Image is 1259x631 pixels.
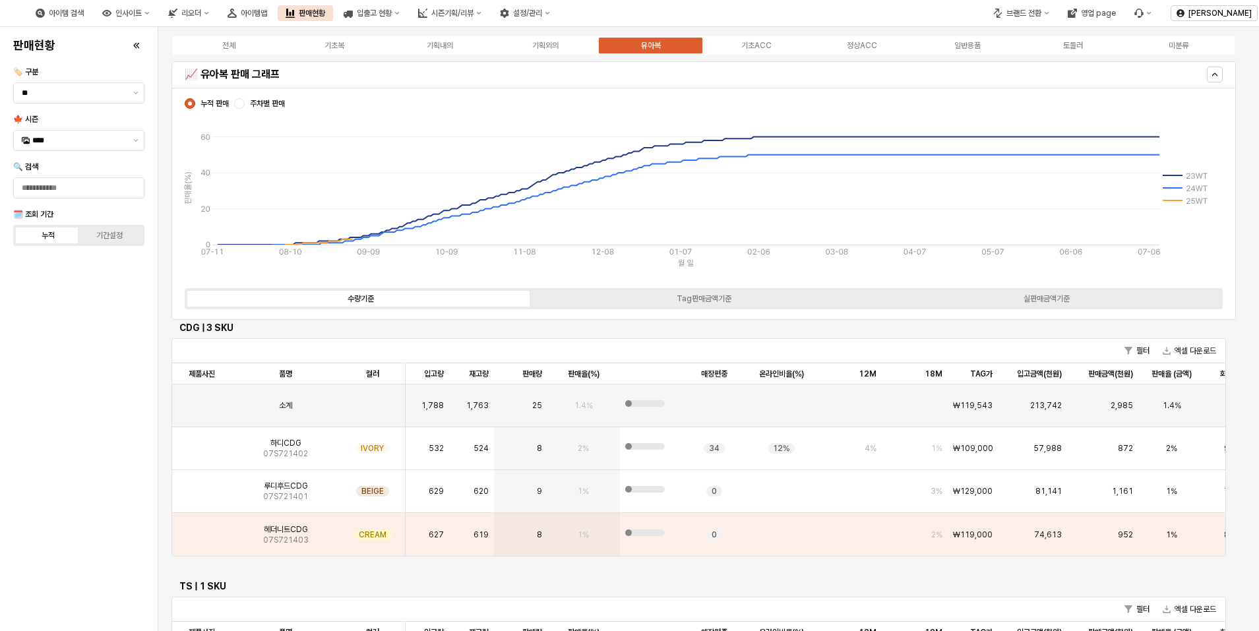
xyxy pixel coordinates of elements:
label: 기간설정 [79,229,140,241]
label: 기획내의 [387,40,493,51]
span: 8 [537,443,542,454]
button: 리오더 [160,5,217,21]
label: 토들러 [1020,40,1126,51]
span: 회수율 [1220,369,1240,379]
button: 필터 [1119,343,1155,359]
div: 기초ACC [741,41,772,50]
span: 헤더니트CDG [264,524,308,535]
span: 532 [429,443,444,454]
span: 627 [429,529,444,540]
span: ₩129,000 [953,486,993,496]
h4: 판매현황 [13,39,55,52]
span: 9 [537,486,542,496]
div: 전체 [222,41,235,50]
span: 2% [578,443,589,454]
label: 수량기준 [189,293,532,305]
label: 전체 [176,40,282,51]
div: 아이템 검색 [49,9,84,18]
span: 629 [429,486,444,496]
h6: CDG | 3 SKU [179,322,1218,334]
span: 루디후드CDG [264,481,308,491]
h5: 📈 유아복 판매 그래프 [185,68,961,81]
div: 설정/관리 [492,5,558,21]
div: 브랜드 전환 [985,5,1057,21]
span: TAG가 [970,369,993,379]
button: 아이템 검색 [28,5,92,21]
div: 누적 [42,231,55,240]
div: 영업 page [1081,9,1116,18]
span: 2% [1166,443,1177,454]
span: 주차별 판매 [250,98,285,109]
span: 소계 [279,400,292,411]
button: Hide [1207,67,1223,82]
label: 일반용품 [915,40,1020,51]
span: 25 [532,400,542,411]
span: ₩109,000 [953,443,993,454]
span: 온라인비율(%) [759,369,804,379]
span: 1% [1166,486,1177,496]
span: 입고량 [424,369,444,379]
label: 유아복 [598,40,704,51]
div: 실판매금액기준 [1024,294,1070,303]
span: 판매량 [522,369,542,379]
span: 2,985 [1111,400,1133,411]
div: Tag판매금액기준 [677,294,731,303]
span: 재고량 [469,369,489,379]
label: 기초복 [282,40,387,51]
span: 3% [931,486,942,496]
div: 시즌기획/리뷰 [410,5,489,21]
span: BEIGE [361,486,384,496]
span: CREAM [359,529,386,540]
button: 엑셀 다운로드 [1157,601,1221,617]
div: 미분류 [1169,41,1188,50]
button: 필터 [1119,601,1155,617]
span: 1.4% [1163,400,1181,411]
button: 엑셀 다운로드 [1157,343,1221,359]
div: 인사이트 [115,9,142,18]
span: 입고금액(천원) [1017,369,1062,379]
span: ₩119,543 [953,400,993,411]
label: 기초ACC [704,40,809,51]
div: 기획외의 [532,41,559,50]
span: 🗓️ 조회 기간 [13,210,53,219]
span: 1% [578,529,589,540]
span: 12M [859,369,876,379]
div: 정상ACC [847,41,877,50]
span: 1% [931,443,942,454]
span: 620 [474,486,489,496]
span: 🏷️ 구분 [13,67,38,76]
span: 판매금액(천원) [1088,369,1133,379]
span: 74,613 [1034,529,1062,540]
span: IVORY [361,443,384,454]
button: 아이템맵 [220,5,275,21]
span: 1,161 [1112,486,1133,496]
span: 품명 [279,369,292,379]
span: 🍁 시즌 [13,115,38,124]
span: 18M [925,369,942,379]
div: 판매현황 [299,9,325,18]
span: 2% [931,529,942,540]
span: 57,988 [1033,443,1062,454]
label: 실판매금액기준 [875,293,1218,305]
span: 제품사진 [189,369,215,379]
button: 입출고 현황 [336,5,408,21]
span: 매장편중 [701,369,727,379]
div: 기획내의 [427,41,453,50]
button: 제안 사항 표시 [128,83,144,103]
div: 리오더 [181,9,201,18]
span: 9% [1224,443,1236,454]
div: 시즌기획/리뷰 [431,9,474,18]
div: 기간설정 [96,231,123,240]
main: App Frame [158,27,1259,631]
button: 판매현황 [278,5,333,21]
button: [PERSON_NAME] [1171,5,1258,21]
p: [PERSON_NAME] [1188,8,1252,18]
span: 0 [712,486,717,496]
div: 수량기준 [348,294,374,303]
button: 인사이트 [94,5,158,21]
h6: TS | 1 SKU [179,580,1218,592]
span: 7% [1224,486,1236,496]
span: 524 [474,443,489,454]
